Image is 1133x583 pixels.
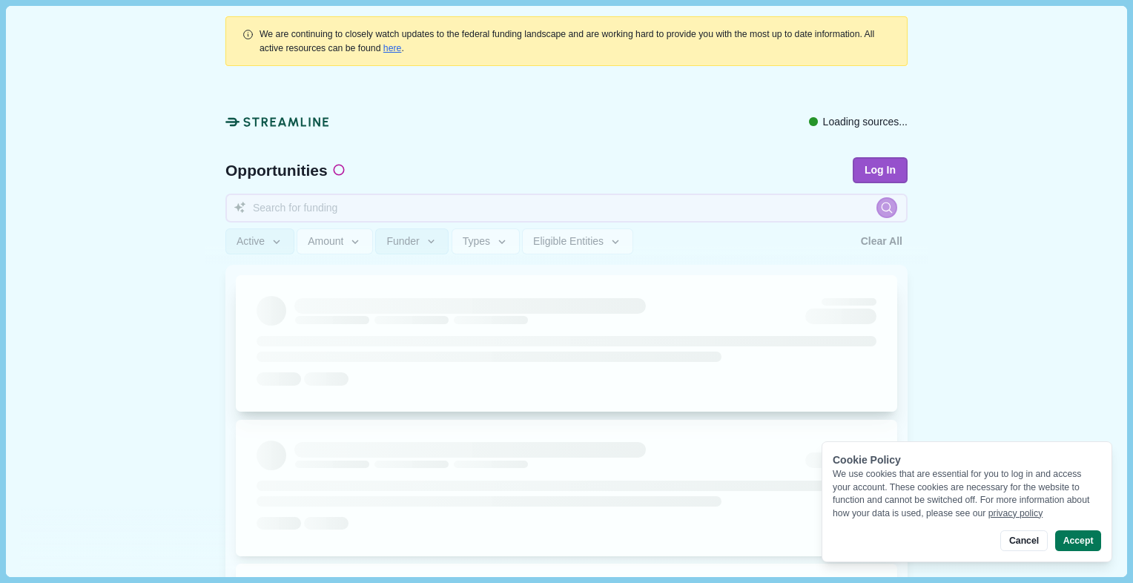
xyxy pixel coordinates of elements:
[225,228,294,254] button: Active
[308,235,343,248] span: Amount
[522,228,632,254] button: Eligible Entities
[1055,530,1101,551] button: Accept
[260,29,874,53] span: We are continuing to closely watch updates to the federal funding landscape and are working hard ...
[297,228,373,254] button: Amount
[225,162,328,178] span: Opportunities
[853,157,908,183] button: Log In
[260,27,891,55] div: .
[1000,530,1047,551] button: Cancel
[463,235,490,248] span: Types
[237,235,265,248] span: Active
[856,228,908,254] button: Clear All
[386,235,419,248] span: Funder
[533,235,604,248] span: Eligible Entities
[383,43,402,53] a: here
[833,468,1101,520] div: We use cookies that are essential for you to log in and access your account. These cookies are ne...
[375,228,449,254] button: Funder
[452,228,520,254] button: Types
[823,114,908,130] span: Loading sources...
[988,508,1043,518] a: privacy policy
[833,454,901,466] span: Cookie Policy
[225,194,908,223] input: Search for funding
